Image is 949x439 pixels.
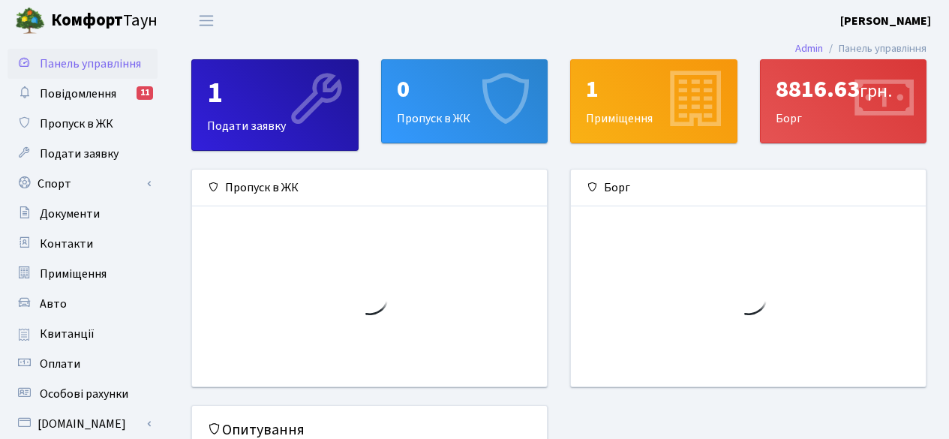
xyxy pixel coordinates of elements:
[823,41,926,57] li: Панель управління
[381,59,548,143] a: 0Пропуск в ЖК
[8,199,158,229] a: Документи
[40,326,95,342] span: Квитанції
[8,409,158,439] a: [DOMAIN_NAME]
[40,236,93,252] span: Контакти
[397,75,533,104] div: 0
[571,60,737,143] div: Приміщення
[776,75,911,104] div: 8816.63
[382,60,548,143] div: Пропуск в ЖК
[586,75,722,104] div: 1
[8,289,158,319] a: Авто
[188,8,225,33] button: Переключити навігацію
[40,116,113,132] span: Пропуск в ЖК
[8,349,158,379] a: Оплати
[795,41,823,56] a: Admin
[761,60,926,143] div: Борг
[8,109,158,139] a: Пропуск в ЖК
[40,386,128,402] span: Особові рахунки
[840,13,931,29] b: [PERSON_NAME]
[8,319,158,349] a: Квитанції
[8,379,158,409] a: Особові рахунки
[8,49,158,79] a: Панель управління
[570,59,737,143] a: 1Приміщення
[207,75,343,111] div: 1
[192,60,358,150] div: Подати заявку
[137,86,153,100] div: 11
[840,12,931,30] a: [PERSON_NAME]
[40,146,119,162] span: Подати заявку
[8,229,158,259] a: Контакти
[40,56,141,72] span: Панель управління
[40,266,107,282] span: Приміщення
[40,356,80,372] span: Оплати
[773,33,949,65] nav: breadcrumb
[40,86,116,102] span: Повідомлення
[40,206,100,222] span: Документи
[207,421,532,439] h5: Опитування
[8,79,158,109] a: Повідомлення11
[40,296,67,312] span: Авто
[8,139,158,169] a: Подати заявку
[8,259,158,289] a: Приміщення
[51,8,123,32] b: Комфорт
[51,8,158,34] span: Таун
[192,170,547,206] div: Пропуск в ЖК
[571,170,926,206] div: Борг
[15,6,45,36] img: logo.png
[191,59,359,151] a: 1Подати заявку
[8,169,158,199] a: Спорт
